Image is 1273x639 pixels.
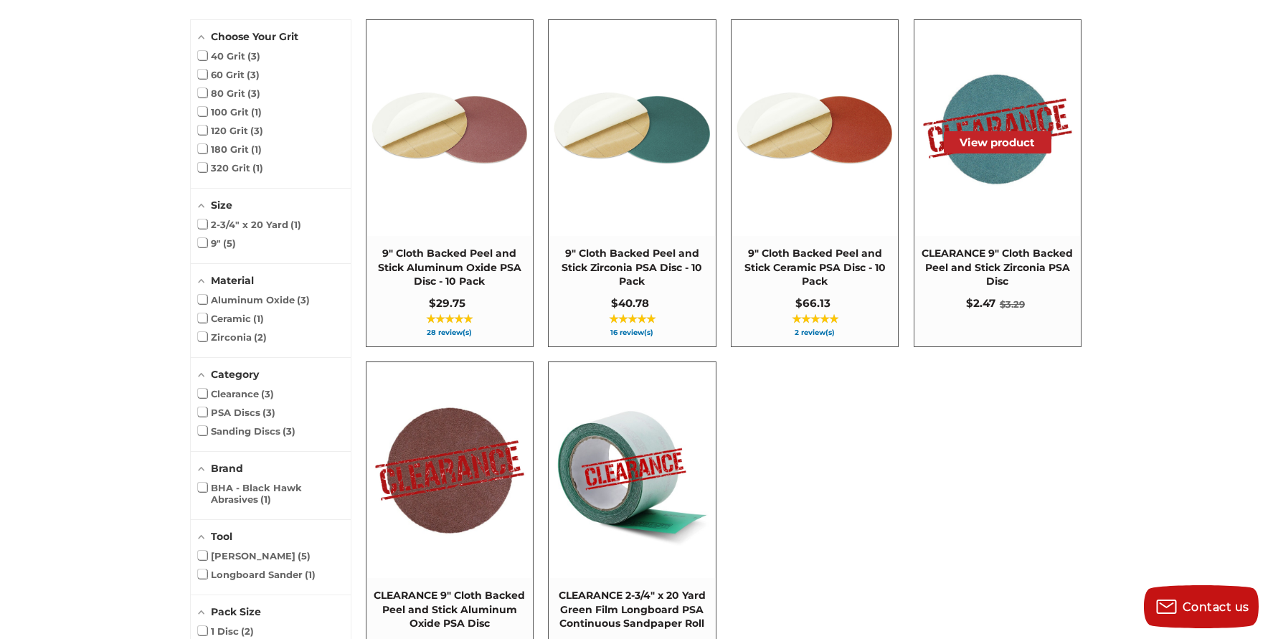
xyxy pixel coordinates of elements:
[1183,600,1249,614] span: Contact us
[1000,298,1025,310] span: $3.29
[211,530,232,543] span: Tool
[366,20,533,346] a: 9" Cloth Backed Peel and Stick Aluminum Oxide PSA Disc - 10 Pack
[556,329,708,336] span: 16 review(s)
[211,368,259,381] span: Category
[198,69,260,80] span: 60 Grit
[426,313,473,325] span: ★★★★★
[262,407,275,418] span: 3
[247,69,260,80] span: 3
[611,296,649,310] span: $40.78
[198,106,262,118] span: 100 Grit
[247,50,260,62] span: 3
[732,20,898,346] a: 9" Cloth Backed Peel and Stick Ceramic PSA Disc - 10 Pack
[198,50,261,62] span: 40 Grit
[198,143,262,155] span: 180 Grit
[260,493,271,505] span: 1
[739,247,891,289] span: 9" Cloth Backed Peel and Stick Ceramic PSA Disc - 10 Pack
[198,237,237,249] span: 9"
[251,106,262,118] span: 1
[374,589,526,631] span: CLEARANCE 9" Cloth Backed Peel and Stick Aluminum Oxide PSA Disc
[261,388,274,399] span: 3
[211,274,254,287] span: Material
[549,20,715,346] a: 9" Cloth Backed Peel and Stick Zirconia PSA Disc - 10 Pack
[374,247,526,289] span: 9" Cloth Backed Peel and Stick Aluminum Oxide PSA Disc - 10 Pack
[252,162,263,174] span: 1
[290,219,301,230] span: 1
[367,388,532,553] img: CLEARANCE 9" Cloth Backed Peel and Stick Aluminum Oxide PSA Disc
[198,625,255,637] span: 1 Disc
[739,329,891,336] span: 2 review(s)
[556,247,708,289] span: 9" Cloth Backed Peel and Stick Zirconia PSA Disc - 10 Pack
[549,388,714,553] img: CLEARANCE 2-3/4" x 20 Yard Green Film Longboard PSA Continuous Sandpaper Roll
[367,46,532,211] img: 9 inch Aluminum Oxide PSA Sanding Disc with Cloth Backing
[922,247,1074,289] span: CLEARANCE 9" Cloth Backed Peel and Stick Zirconia PSA Disc
[247,87,260,99] span: 3
[298,550,311,562] span: 5
[211,605,261,618] span: Pack Size
[198,425,296,437] span: Sanding Discs
[944,131,1051,153] button: View product
[198,550,311,562] span: [PERSON_NAME]
[283,425,295,437] span: 3
[1144,585,1259,628] button: Contact us
[549,46,714,211] img: Zirc Peel and Stick cloth backed PSA discs
[198,125,264,136] span: 120 Grit
[198,331,268,343] span: Zirconia
[198,162,264,174] span: 320 Grit
[241,625,254,637] span: 2
[198,219,302,230] span: 2-3/4" x 20 Yard
[211,199,232,212] span: Size
[297,294,310,306] span: 3
[211,462,243,475] span: Brand
[253,313,264,324] span: 1
[792,313,838,325] span: ★★★★★
[198,482,344,505] span: BHA - Black Hawk Abrasives
[966,296,995,310] span: $2.47
[609,313,656,325] span: ★★★★★
[732,46,897,211] img: 8 inch self adhesive sanding disc ceramic
[914,20,1081,346] a: CLEARANCE 9" Cloth Backed Peel and Stick Zirconia PSA Disc
[254,331,267,343] span: 2
[211,30,298,43] span: Choose Your Grit
[250,125,263,136] span: 3
[198,313,265,324] span: Ceramic
[198,388,275,399] span: Clearance
[198,569,316,580] span: Longboard Sander
[795,296,830,310] span: $66.13
[915,46,1080,211] img: CLEARANCE 9" Cloth Backed Peel and Stick Zirconia PSA Disc
[198,407,276,418] span: PSA Discs
[429,296,465,310] span: $29.75
[223,237,236,249] span: 5
[305,569,316,580] span: 1
[198,294,311,306] span: Aluminum Oxide
[198,87,261,99] span: 80 Grit
[374,329,526,336] span: 28 review(s)
[251,143,262,155] span: 1
[556,589,708,631] span: CLEARANCE 2-3/4" x 20 Yard Green Film Longboard PSA Continuous Sandpaper Roll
